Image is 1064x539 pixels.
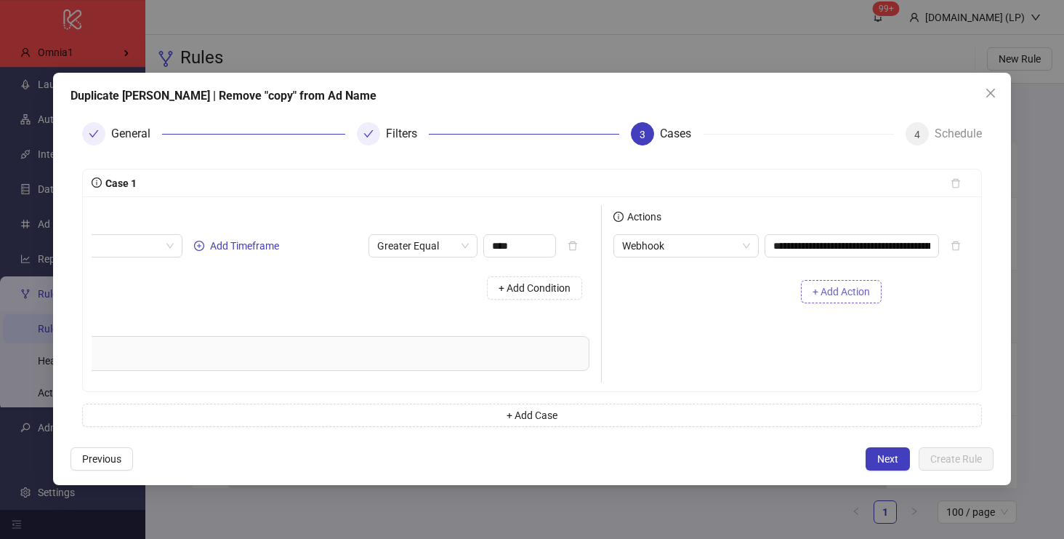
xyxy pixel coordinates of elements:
span: info-circle [92,177,102,188]
span: Today [46,235,174,257]
span: Add Timeframe [210,240,279,252]
span: + Add Condition [499,282,571,294]
span: close [985,87,996,99]
span: info-circle [613,212,624,222]
span: + Add Case [507,410,557,421]
button: delete [939,234,972,257]
span: check [363,129,374,139]
span: Next [877,453,898,465]
div: General [111,122,162,145]
span: Case 1 [102,177,137,189]
div: Schedule [935,122,982,145]
span: check [89,129,99,139]
button: Next [866,447,910,471]
span: plus-circle [194,241,204,251]
span: Greater Equal [377,235,469,257]
button: delete [939,172,972,195]
button: + Add Condition [487,276,582,300]
div: Cases [660,122,703,145]
span: 4 [914,129,920,140]
div: Duplicate [PERSON_NAME] | Remove "copy" from Ad Name [70,87,994,105]
button: + Add Action [801,280,882,303]
button: Previous [70,447,133,471]
span: + Add Action [813,286,870,298]
button: Create Rule [919,447,994,471]
span: Actions [624,211,661,223]
span: 3 [640,129,645,140]
button: Close [979,81,1002,105]
button: delete [556,234,589,257]
div: Filters [386,122,429,145]
span: Previous [82,453,121,465]
span: Webhook [622,235,750,257]
button: Add Timeframe [188,237,285,255]
button: + Add Case [82,404,982,427]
